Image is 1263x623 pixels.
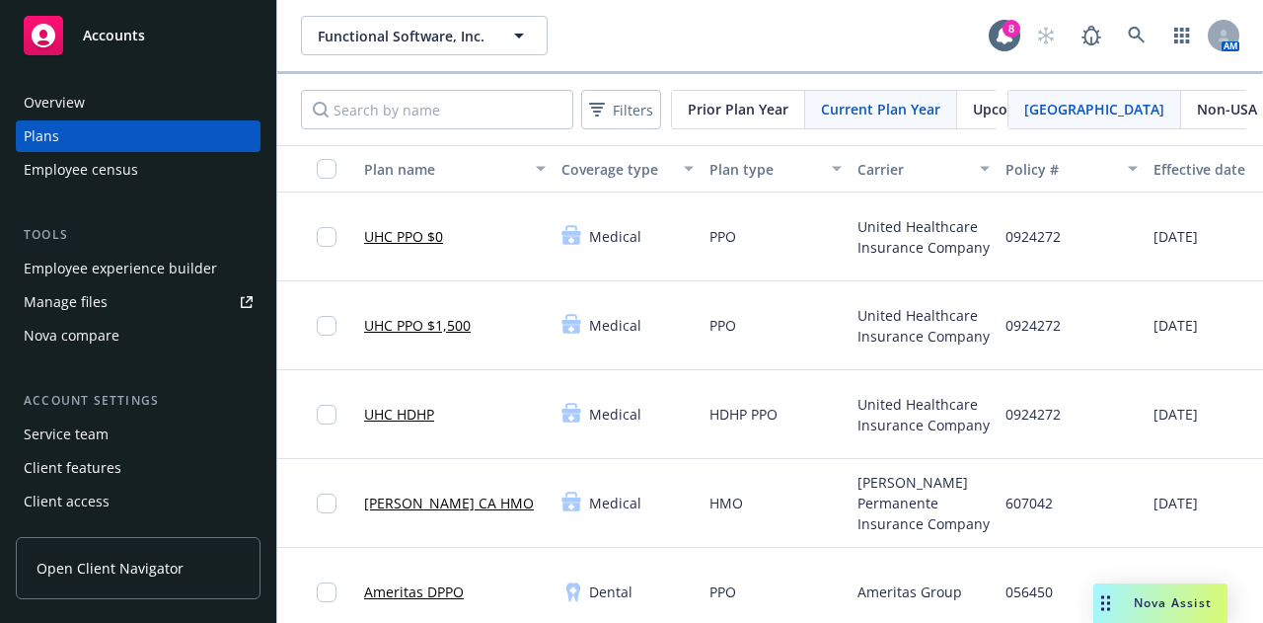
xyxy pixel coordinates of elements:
[709,493,743,513] span: HMO
[1153,226,1198,247] span: [DATE]
[301,16,548,55] button: Functional Software, Inc.
[364,226,443,247] a: UHC PPO $0
[364,315,471,336] a: UHC PPO $1,500
[589,226,641,247] span: Medical
[709,582,736,602] span: PPO
[16,419,260,450] a: Service team
[857,159,968,180] div: Carrier
[1153,315,1198,336] span: [DATE]
[821,99,940,119] span: Current Plan Year
[24,87,85,118] div: Overview
[857,305,990,347] span: United Healthcare Insurance Company
[317,227,336,247] input: Toggle Row Selected
[973,99,1108,119] span: Upcoming Plan Year
[589,493,641,513] span: Medical
[317,494,336,513] input: Toggle Row Selected
[24,154,138,186] div: Employee census
[1003,20,1020,38] div: 8
[1005,159,1116,180] div: Policy #
[709,404,778,425] span: HDHP PPO
[1153,493,1198,513] span: [DATE]
[24,419,109,450] div: Service team
[850,145,998,193] button: Carrier
[16,320,260,351] a: Nova compare
[317,405,336,425] input: Toggle Row Selected
[37,558,184,579] span: Open Client Navigator
[998,145,1146,193] button: Policy #
[1197,99,1257,119] span: Non-USA
[1005,315,1061,336] span: 0924272
[83,28,145,43] span: Accounts
[16,8,260,63] a: Accounts
[702,145,850,193] button: Plan type
[16,286,260,318] a: Manage files
[857,472,990,534] span: [PERSON_NAME] Permanente Insurance Company
[688,99,788,119] span: Prior Plan Year
[1117,16,1156,55] a: Search
[301,90,573,129] input: Search by name
[1005,404,1061,425] span: 0924272
[317,583,336,602] input: Toggle Row Selected
[1005,493,1053,513] span: 607042
[1162,16,1202,55] a: Switch app
[1026,16,1066,55] a: Start snowing
[364,159,524,180] div: Plan name
[554,145,702,193] button: Coverage type
[16,452,260,484] a: Client features
[709,315,736,336] span: PPO
[1024,99,1164,119] span: [GEOGRAPHIC_DATA]
[16,391,260,411] div: Account settings
[24,286,108,318] div: Manage files
[364,582,464,602] a: Ameritas DPPO
[24,486,110,517] div: Client access
[1072,16,1111,55] a: Report a Bug
[589,315,641,336] span: Medical
[709,226,736,247] span: PPO
[356,145,554,193] button: Plan name
[1093,584,1118,623] div: Drag to move
[1005,226,1061,247] span: 0924272
[364,404,434,425] a: UHC HDHP
[1153,404,1198,425] span: [DATE]
[585,96,657,124] span: Filters
[1093,584,1227,623] button: Nova Assist
[317,316,336,336] input: Toggle Row Selected
[857,582,962,602] span: Ameritas Group
[16,253,260,284] a: Employee experience builder
[16,154,260,186] a: Employee census
[1153,582,1198,602] span: [DATE]
[16,87,260,118] a: Overview
[318,26,488,46] span: Functional Software, Inc.
[16,225,260,245] div: Tools
[24,452,121,484] div: Client features
[581,90,661,129] button: Filters
[589,582,632,602] span: Dental
[364,493,534,513] a: [PERSON_NAME] CA HMO
[317,159,336,179] input: Select all
[24,320,119,351] div: Nova compare
[857,216,990,258] span: United Healthcare Insurance Company
[1134,594,1212,611] span: Nova Assist
[24,120,59,152] div: Plans
[16,120,260,152] a: Plans
[561,159,672,180] div: Coverage type
[24,253,217,284] div: Employee experience builder
[613,100,653,120] span: Filters
[709,159,820,180] div: Plan type
[589,404,641,425] span: Medical
[1005,582,1053,602] span: 056450
[16,486,260,517] a: Client access
[857,394,990,435] span: United Healthcare Insurance Company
